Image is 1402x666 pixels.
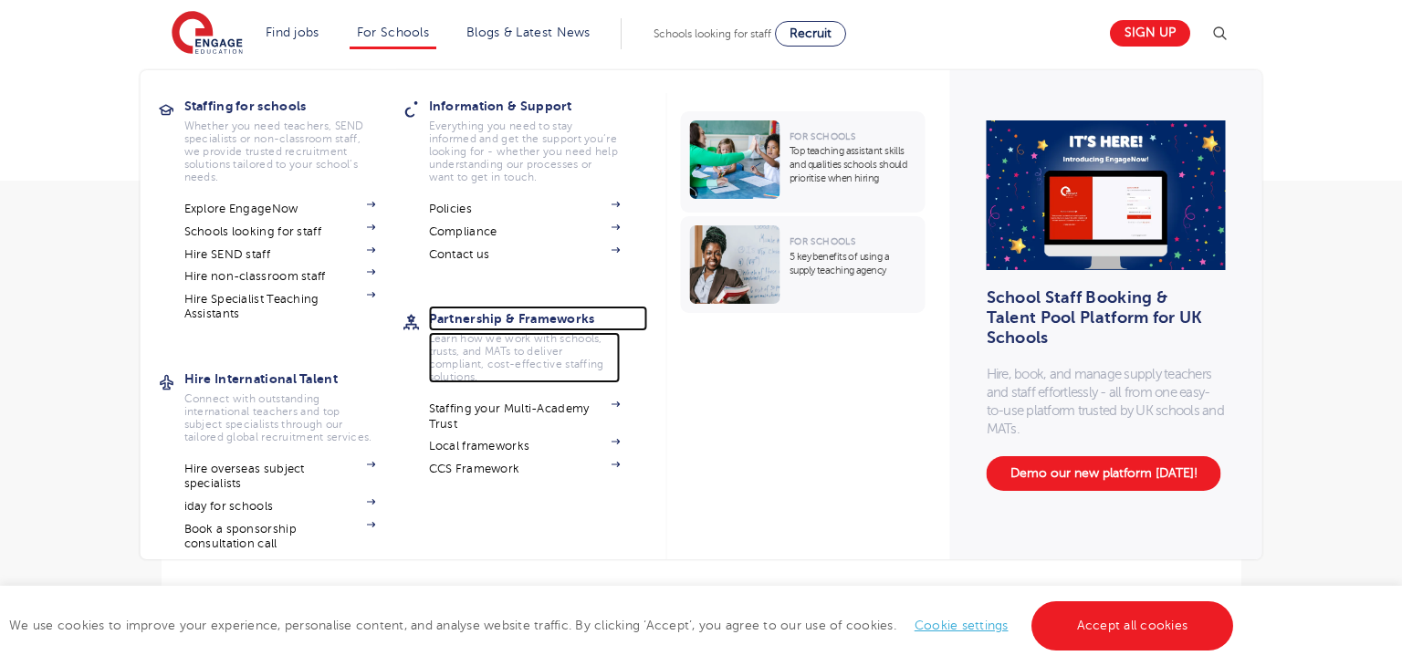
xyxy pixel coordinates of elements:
a: Demo our new platform [DATE]! [987,456,1221,491]
a: Staffing your Multi-Academy Trust [429,401,621,432]
p: Top teaching assistant skills and qualities schools should prioritise when hiring [790,144,916,185]
h3: Partnership & Frameworks [429,306,648,331]
h3: Staffing for schools [184,93,403,119]
a: Compliance [429,224,621,239]
a: For SchoolsTop teaching assistant skills and qualities schools should prioritise when hiring [681,111,930,213]
a: Explore EngageNow [184,202,376,216]
a: For Schools5 key benefits of using a supply teaching agency [681,216,930,313]
a: Book a sponsorship consultation call [184,522,376,552]
a: Blogs & Latest News [466,26,591,39]
p: Everything you need to stay informed and get the support you’re looking for - whether you need he... [429,120,621,183]
a: Local frameworks [429,439,621,453]
a: Hire International TalentConnect with outstanding international teachers and top subject speciali... [184,366,403,443]
a: Cookie settings [915,619,1009,632]
h3: Hire International Talent [184,366,403,391]
a: Information & SupportEverything you need to stay informed and get the support you’re looking for ... [429,93,648,183]
a: iday for schools [184,499,376,514]
a: Recruit [775,21,846,47]
p: Hire, book, and manage supply teachers and staff effortlessly - all from one easy-to-use platform... [987,365,1226,438]
a: Hire overseas subject specialists [184,462,376,492]
a: Partnership & FrameworksLearn how we work with schools, trusts, and MATs to deliver compliant, co... [429,306,648,383]
a: Policies [429,202,621,216]
span: We use cookies to improve your experience, personalise content, and analyse website traffic. By c... [9,619,1238,632]
p: Learn how we work with schools, trusts, and MATs to deliver compliant, cost-effective staffing so... [429,332,621,383]
a: Hire Specialist Teaching Assistants [184,292,376,322]
a: Sign up [1110,20,1190,47]
a: Find jobs [266,26,319,39]
a: Hire non-classroom staff [184,269,376,284]
a: Schools looking for staff [184,224,376,239]
span: Schools looking for staff [654,27,771,40]
span: For Schools [790,236,855,246]
a: Hire SEND staff [184,247,376,262]
img: Engage Education [172,11,243,57]
p: Connect with outstanding international teachers and top subject specialists through our tailored ... [184,392,376,443]
h3: Information & Support [429,93,648,119]
a: CCS Framework [429,462,621,476]
a: Accept all cookies [1031,601,1234,650]
a: Staffing for schoolsWhether you need teachers, SEND specialists or non-classroom staff, we provid... [184,93,403,183]
span: For Schools [790,131,855,141]
h3: School Staff Booking & Talent Pool Platform for UK Schools [987,297,1214,338]
span: Recruit [790,26,832,40]
a: For Schools [357,26,429,39]
p: Whether you need teachers, SEND specialists or non-classroom staff, we provide trusted recruitmen... [184,120,376,183]
p: 5 key benefits of using a supply teaching agency [790,250,916,277]
a: Contact us [429,247,621,262]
